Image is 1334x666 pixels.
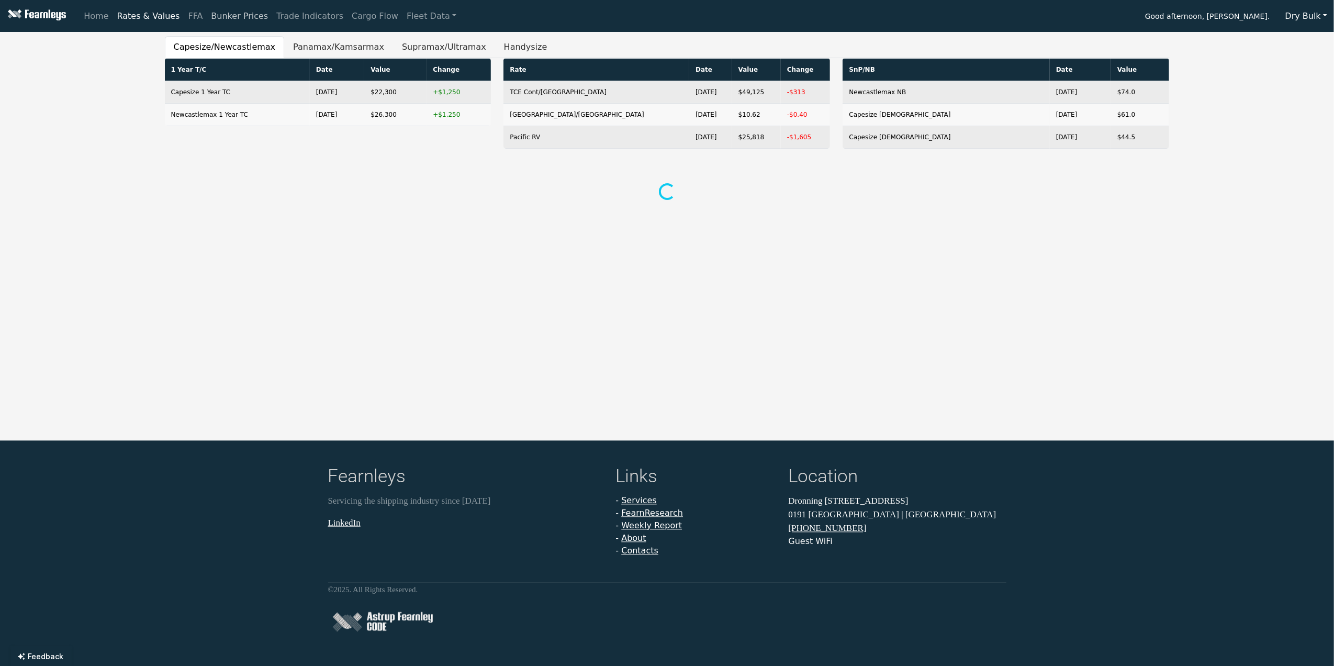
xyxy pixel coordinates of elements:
td: $26,300 [364,104,427,126]
td: +$1,250 [427,81,491,104]
a: Rates & Values [113,6,184,27]
td: Capesize [DEMOGRAPHIC_DATA] [843,104,1049,126]
th: 1 Year T/C [165,59,310,81]
a: Home [80,6,113,27]
td: [DATE] [689,126,732,149]
td: -$0.40 [781,104,831,126]
button: Dry Bulk [1279,6,1334,26]
td: [DATE] [1050,81,1111,104]
h4: Links [616,466,776,491]
span: Good afternoon, [PERSON_NAME]. [1145,8,1270,26]
a: Trade Indicators [272,6,347,27]
td: [DATE] [689,81,732,104]
p: Dronning [STREET_ADDRESS] [789,495,1006,508]
td: Newcastlemax NB [843,81,1049,104]
a: Cargo Flow [347,6,402,27]
a: About [621,534,646,543]
li: - [616,507,776,520]
li: - [616,520,776,532]
h4: Fearnleys [328,466,603,491]
td: $44.5 [1111,126,1170,149]
td: $74.0 [1111,81,1170,104]
td: $22,300 [364,81,427,104]
p: Servicing the shipping industry since [DATE] [328,495,603,508]
td: $49,125 [732,81,781,104]
th: Change [781,59,831,81]
td: $10.62 [732,104,781,126]
a: Weekly Report [621,521,682,531]
th: Value [1111,59,1170,81]
small: © 2025 . All Rights Reserved. [328,586,418,594]
th: Date [689,59,732,81]
button: Guest WiFi [789,536,833,548]
th: Date [310,59,364,81]
a: Bunker Prices [207,6,272,27]
button: Panamax/Kamsarmax [284,36,393,58]
td: [DATE] [1050,104,1111,126]
td: -$1,605 [781,126,831,149]
a: Fleet Data [402,6,461,27]
td: [DATE] [689,104,732,126]
a: FFA [184,6,207,27]
th: Rate [503,59,689,81]
button: Capesize/Newcastlemax [165,36,285,58]
td: Capesize [DEMOGRAPHIC_DATA] [843,126,1049,149]
li: - [616,532,776,545]
a: Contacts [621,546,658,556]
td: +$1,250 [427,104,491,126]
th: Value [364,59,427,81]
td: [GEOGRAPHIC_DATA]/[GEOGRAPHIC_DATA] [503,104,689,126]
th: Date [1050,59,1111,81]
th: SnP/NB [843,59,1049,81]
td: $61.0 [1111,104,1170,126]
li: - [616,495,776,507]
td: [DATE] [310,104,364,126]
button: Handysize [495,36,556,58]
a: FearnResearch [621,508,683,518]
td: Newcastlemax 1 Year TC [165,104,310,126]
a: Services [621,496,656,506]
th: Change [427,59,491,81]
a: [PHONE_NUMBER] [789,524,867,534]
td: [DATE] [310,81,364,104]
h4: Location [789,466,1006,491]
img: Fearnleys Logo [5,9,66,23]
p: 0191 [GEOGRAPHIC_DATA] | [GEOGRAPHIC_DATA] [789,508,1006,521]
li: - [616,545,776,558]
td: $25,818 [732,126,781,149]
td: -$313 [781,81,831,104]
td: [DATE] [1050,126,1111,149]
td: Pacific RV [503,126,689,149]
th: Value [732,59,781,81]
a: LinkedIn [328,518,361,528]
td: TCE Cont/[GEOGRAPHIC_DATA] [503,81,689,104]
td: Capesize 1 Year TC [165,81,310,104]
button: Supramax/Ultramax [393,36,495,58]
